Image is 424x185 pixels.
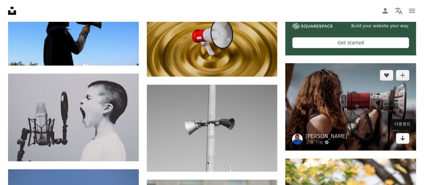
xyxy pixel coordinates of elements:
[396,133,409,144] a: 다운로드
[292,23,332,29] img: file-1606177908946-d1eed1cbe4f5image
[292,134,303,144] img: Clem Onojeghuo의 프로필로 이동
[285,63,416,150] img: 낮에 확성기를 사용하여 검은색 콜드 숄더 셔츠를 입은 여성의 선택적 초점 사진
[8,19,139,25] a: 검은 까마귀를 입은 남자가 병에서 마시는
[405,4,419,17] button: 메뉴
[292,37,409,48] div: Get started
[305,140,347,145] a: 고용 가능
[147,85,278,172] img: 회색과 검은 색 가로등
[8,114,139,120] a: 팝 필터로 마이크에 노래하는 소년
[305,133,347,140] a: [PERSON_NAME]
[351,23,409,29] span: Build your website your way.
[147,125,278,131] a: 회색과 검은 색 가로등
[396,70,409,81] button: 컬렉션에 추가
[285,103,416,109] a: 낮에 확성기를 사용하여 검은색 콜드 숄더 셔츠를 입은 여성의 선택적 초점 사진
[380,70,393,81] button: 좋아요
[378,4,392,17] a: 로그인 / 가입
[8,74,139,161] img: 팝 필터로 마이크에 노래하는 소년
[8,7,16,15] a: 홈 — Unsplash
[391,119,414,130] div: 다운로드
[392,4,405,17] button: 언어
[147,24,278,30] a: 붉은색과 흰색의 황소 뿔이 황금 그릇에 담겨 있습니다.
